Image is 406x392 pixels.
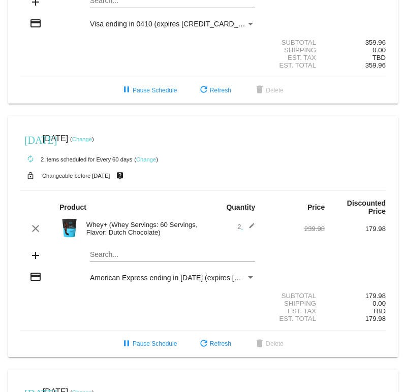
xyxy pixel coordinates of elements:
[347,199,386,215] strong: Discounted Price
[198,87,231,94] span: Refresh
[198,338,210,350] mat-icon: refresh
[136,156,156,162] a: Change
[254,340,284,347] span: Delete
[372,307,386,315] span: TBD
[264,61,325,69] div: Est. Total
[70,136,94,142] small: ( )
[29,222,42,235] mat-icon: clear
[325,39,386,46] div: 359.96
[226,203,255,211] strong: Quantity
[198,340,231,347] span: Refresh
[120,84,133,96] mat-icon: pause
[90,20,255,28] mat-select: Payment Method
[264,46,325,54] div: Shipping
[245,335,292,353] button: Delete
[307,203,325,211] strong: Price
[325,292,386,300] div: 179.98
[134,156,158,162] small: ( )
[90,20,260,28] span: Visa ending in 0410 (expires [CREDIT_CARD_DATA])
[90,274,311,282] span: American Express ending in [DATE] (expires [CREDIT_CARD_DATA])
[24,169,37,182] mat-icon: lock_open
[198,84,210,96] mat-icon: refresh
[254,87,284,94] span: Delete
[112,81,185,100] button: Pause Schedule
[365,61,386,69] span: 359.96
[81,221,203,236] div: Whey+ (Whey Servings: 60 Servings, Flavor: Dutch Chocolate)
[254,338,266,350] mat-icon: delete
[72,136,92,142] a: Change
[120,340,177,347] span: Pause Schedule
[325,225,386,233] div: 179.98
[264,307,325,315] div: Est. Tax
[120,87,177,94] span: Pause Schedule
[59,218,80,238] img: Image-1-Carousel-Whey-5lb-Chocolate-no-badge-Transp.png
[112,335,185,353] button: Pause Schedule
[120,338,133,350] mat-icon: pause
[264,39,325,46] div: Subtotal
[42,173,110,179] small: Changeable before [DATE]
[372,54,386,61] span: TBD
[59,203,86,211] strong: Product
[29,271,42,283] mat-icon: credit_card
[372,300,386,307] span: 0.00
[264,292,325,300] div: Subtotal
[24,153,37,166] mat-icon: autorenew
[264,225,325,233] div: 239.98
[264,300,325,307] div: Shipping
[90,274,255,282] mat-select: Payment Method
[190,81,239,100] button: Refresh
[365,315,386,322] span: 179.98
[254,84,266,96] mat-icon: delete
[237,223,255,231] span: 2
[245,81,292,100] button: Delete
[29,17,42,29] mat-icon: credit_card
[372,46,386,54] span: 0.00
[264,315,325,322] div: Est. Total
[29,249,42,262] mat-icon: add
[114,169,126,182] mat-icon: live_help
[90,251,255,259] input: Search...
[264,54,325,61] div: Est. Tax
[20,156,132,162] small: 2 items scheduled for Every 60 days
[24,133,37,145] mat-icon: [DATE]
[190,335,239,353] button: Refresh
[243,222,255,235] mat-icon: edit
